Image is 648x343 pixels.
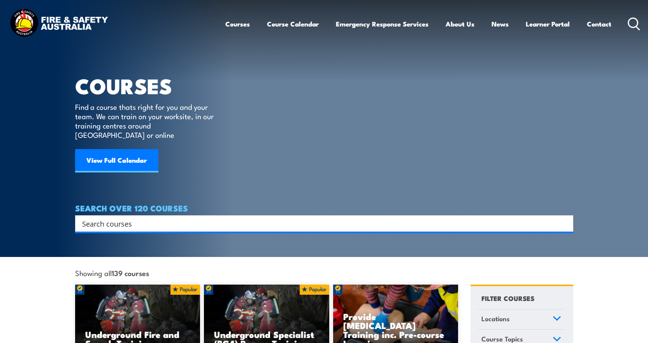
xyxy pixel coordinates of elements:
a: View Full Calendar [75,149,158,172]
a: Courses [225,14,250,34]
h1: COURSES [75,76,225,95]
form: Search form [84,218,558,229]
p: Find a course thats right for you and your team. We can train on your worksite, in our training c... [75,102,217,139]
strong: 139 courses [112,267,149,278]
a: Course Calendar [267,14,319,34]
span: Showing all [75,269,149,277]
h4: FILTER COURSES [481,293,534,303]
a: Locations [478,310,565,330]
a: Contact [587,14,611,34]
a: About Us [446,14,474,34]
a: Learner Portal [526,14,570,34]
a: News [492,14,509,34]
span: Locations [481,313,510,324]
button: Search magnifier button [560,218,571,229]
h4: SEARCH OVER 120 COURSES [75,204,573,212]
a: Emergency Response Services [336,14,428,34]
input: Search input [82,218,556,229]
